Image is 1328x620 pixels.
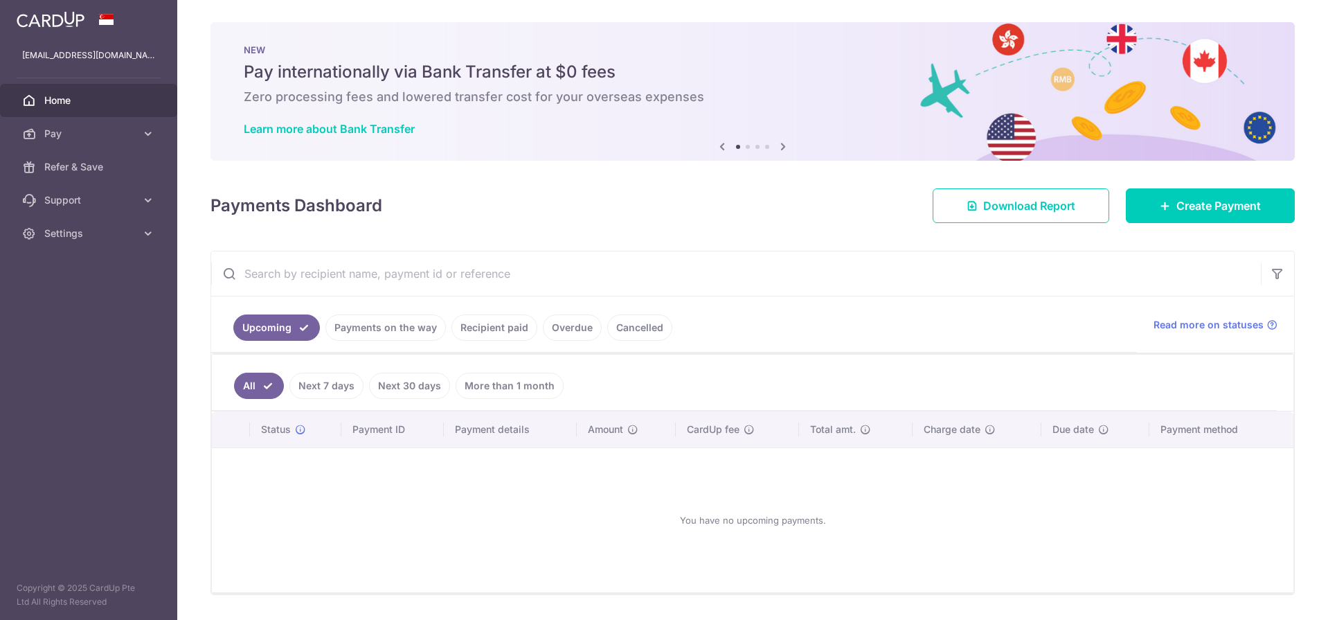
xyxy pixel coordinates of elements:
[607,315,672,341] a: Cancelled
[1052,423,1094,436] span: Due date
[933,188,1109,223] a: Download Report
[17,11,84,28] img: CardUp
[289,373,364,399] a: Next 7 days
[810,423,856,436] span: Total amt.
[44,160,136,174] span: Refer & Save
[210,22,1295,161] img: Bank transfer banner
[456,373,564,399] a: More than 1 month
[244,44,1262,55] p: NEW
[341,411,444,448] th: Payment ID
[369,373,450,399] a: Next 30 days
[325,315,446,341] a: Payments on the way
[22,48,155,62] p: [EMAIL_ADDRESS][DOMAIN_NAME]
[444,411,576,448] th: Payment details
[44,227,136,240] span: Settings
[451,315,537,341] a: Recipient paid
[244,89,1262,105] h6: Zero processing fees and lowered transfer cost for your overseas expenses
[983,197,1075,214] span: Download Report
[244,122,415,136] a: Learn more about Bank Transfer
[261,423,291,436] span: Status
[1126,188,1295,223] a: Create Payment
[543,315,602,341] a: Overdue
[588,423,623,436] span: Amount
[44,127,136,141] span: Pay
[1154,318,1264,332] span: Read more on statuses
[924,423,980,436] span: Charge date
[210,193,382,218] h4: Payments Dashboard
[233,315,320,341] a: Upcoming
[44,193,136,207] span: Support
[687,423,739,436] span: CardUp fee
[228,459,1277,581] div: You have no upcoming payments.
[1149,411,1293,448] th: Payment method
[44,94,136,107] span: Home
[211,251,1261,296] input: Search by recipient name, payment id or reference
[1176,197,1261,214] span: Create Payment
[244,61,1262,83] h5: Pay internationally via Bank Transfer at $0 fees
[1154,318,1277,332] a: Read more on statuses
[234,373,284,399] a: All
